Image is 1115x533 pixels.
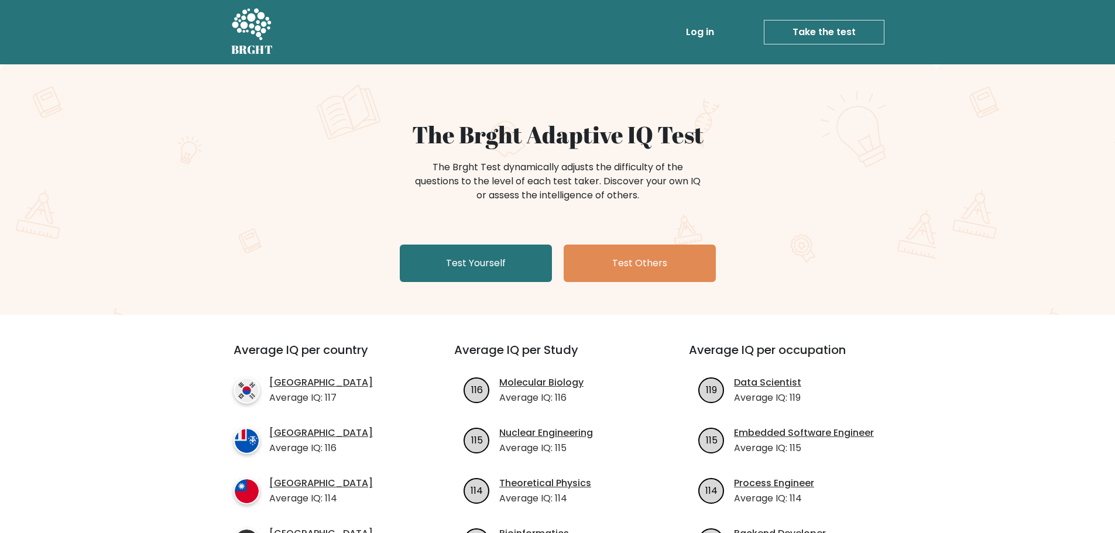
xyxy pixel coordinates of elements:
p: Average IQ: 119 [734,391,801,405]
a: Molecular Biology [499,376,584,390]
p: Average IQ: 114 [269,491,373,506]
a: Theoretical Physics [499,476,591,490]
h3: Average IQ per occupation [689,343,896,371]
p: Average IQ: 114 [499,491,591,506]
text: 119 [706,383,717,396]
a: Embedded Software Engineer [734,426,874,440]
p: Average IQ: 116 [499,391,584,405]
h1: The Brght Adaptive IQ Test [272,121,843,149]
a: [GEOGRAPHIC_DATA] [269,476,373,490]
a: BRGHT [231,5,273,60]
img: country [234,377,260,404]
p: Average IQ: 115 [734,441,874,455]
p: Average IQ: 117 [269,391,373,405]
text: 115 [706,433,718,446]
h3: Average IQ per Study [454,343,661,371]
h3: Average IQ per country [234,343,412,371]
a: Data Scientist [734,376,801,390]
img: country [234,428,260,454]
a: [GEOGRAPHIC_DATA] [269,376,373,390]
p: Average IQ: 116 [269,441,373,455]
h5: BRGHT [231,43,273,57]
a: Test Yourself [400,245,552,282]
text: 114 [471,483,483,497]
a: [GEOGRAPHIC_DATA] [269,426,373,440]
img: country [234,478,260,504]
a: Test Others [564,245,716,282]
a: Take the test [764,20,884,44]
text: 114 [705,483,718,497]
a: Process Engineer [734,476,814,490]
a: Nuclear Engineering [499,426,593,440]
text: 115 [471,433,483,446]
p: Average IQ: 115 [499,441,593,455]
a: Log in [681,20,719,44]
div: The Brght Test dynamically adjusts the difficulty of the questions to the level of each test take... [411,160,704,202]
p: Average IQ: 114 [734,491,814,506]
text: 116 [471,383,483,396]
